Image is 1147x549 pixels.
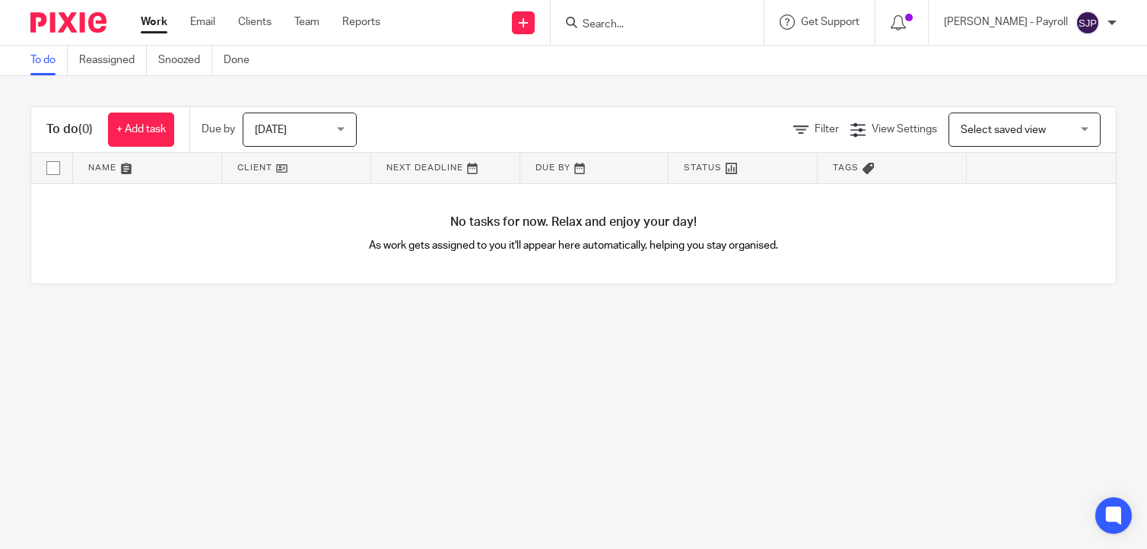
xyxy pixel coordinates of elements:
[944,14,1068,30] p: [PERSON_NAME] - Payroll
[79,46,147,75] a: Reassigned
[801,17,859,27] span: Get Support
[31,214,1116,230] h4: No tasks for now. Relax and enjoy your day!
[961,125,1046,135] span: Select saved view
[303,238,845,253] p: As work gets assigned to you it'll appear here automatically, helping you stay organised.
[581,18,718,32] input: Search
[238,14,272,30] a: Clients
[1076,11,1100,35] img: svg%3E
[224,46,261,75] a: Done
[141,14,167,30] a: Work
[30,12,106,33] img: Pixie
[108,113,174,147] a: + Add task
[342,14,380,30] a: Reports
[872,124,937,135] span: View Settings
[833,163,859,172] span: Tags
[190,14,215,30] a: Email
[30,46,68,75] a: To do
[158,46,212,75] a: Snoozed
[78,123,93,135] span: (0)
[815,124,839,135] span: Filter
[255,125,287,135] span: [DATE]
[202,122,235,137] p: Due by
[294,14,319,30] a: Team
[46,122,93,138] h1: To do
